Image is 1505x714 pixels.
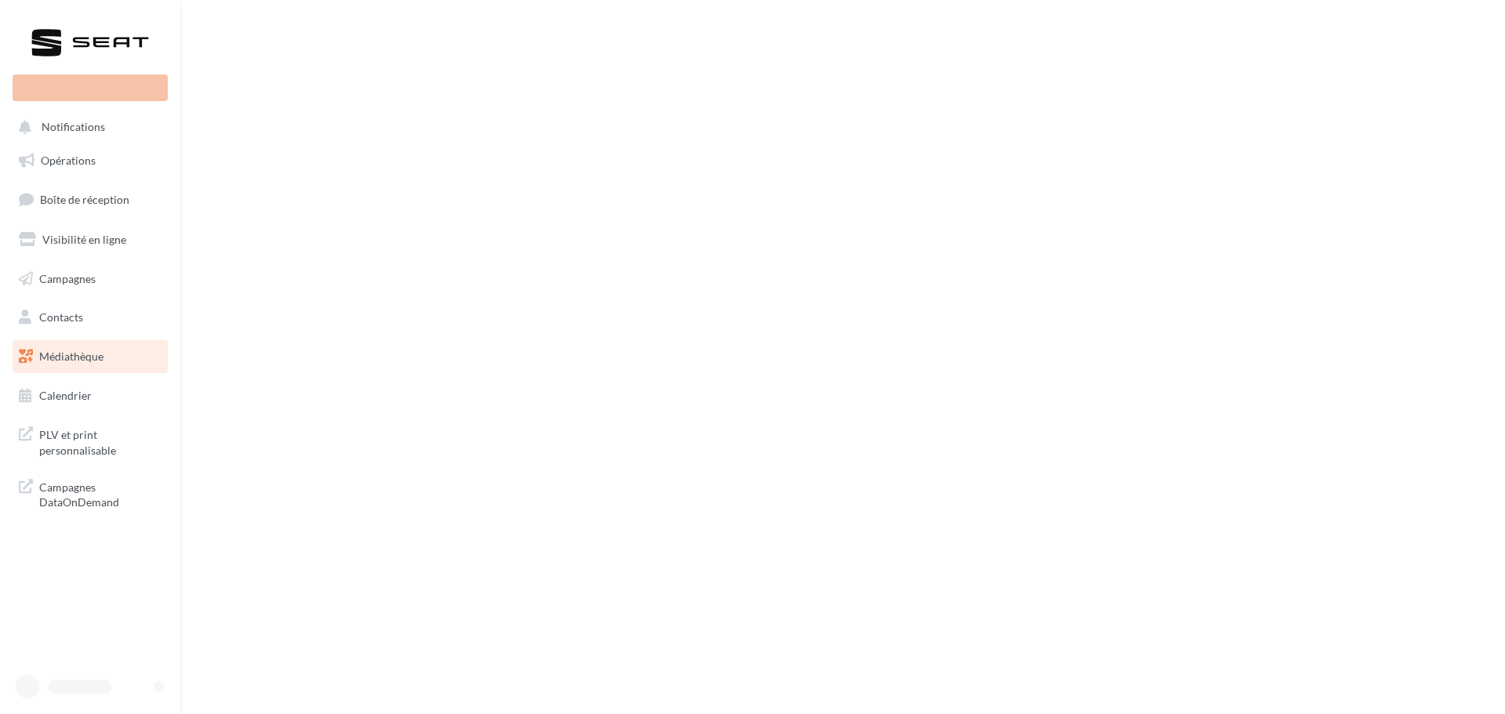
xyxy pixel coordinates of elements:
[9,183,171,216] a: Boîte de réception
[9,223,171,256] a: Visibilité en ligne
[39,310,83,324] span: Contacts
[42,233,126,246] span: Visibilité en ligne
[9,144,171,177] a: Opérations
[42,121,105,134] span: Notifications
[39,389,92,402] span: Calendrier
[9,379,171,412] a: Calendrier
[9,301,171,334] a: Contacts
[39,424,161,458] span: PLV et print personnalisable
[9,340,171,373] a: Médiathèque
[9,263,171,295] a: Campagnes
[40,193,129,206] span: Boîte de réception
[13,74,168,101] div: Nouvelle campagne
[39,350,103,363] span: Médiathèque
[41,154,96,167] span: Opérations
[39,477,161,510] span: Campagnes DataOnDemand
[39,271,96,285] span: Campagnes
[9,418,171,464] a: PLV et print personnalisable
[9,470,171,516] a: Campagnes DataOnDemand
